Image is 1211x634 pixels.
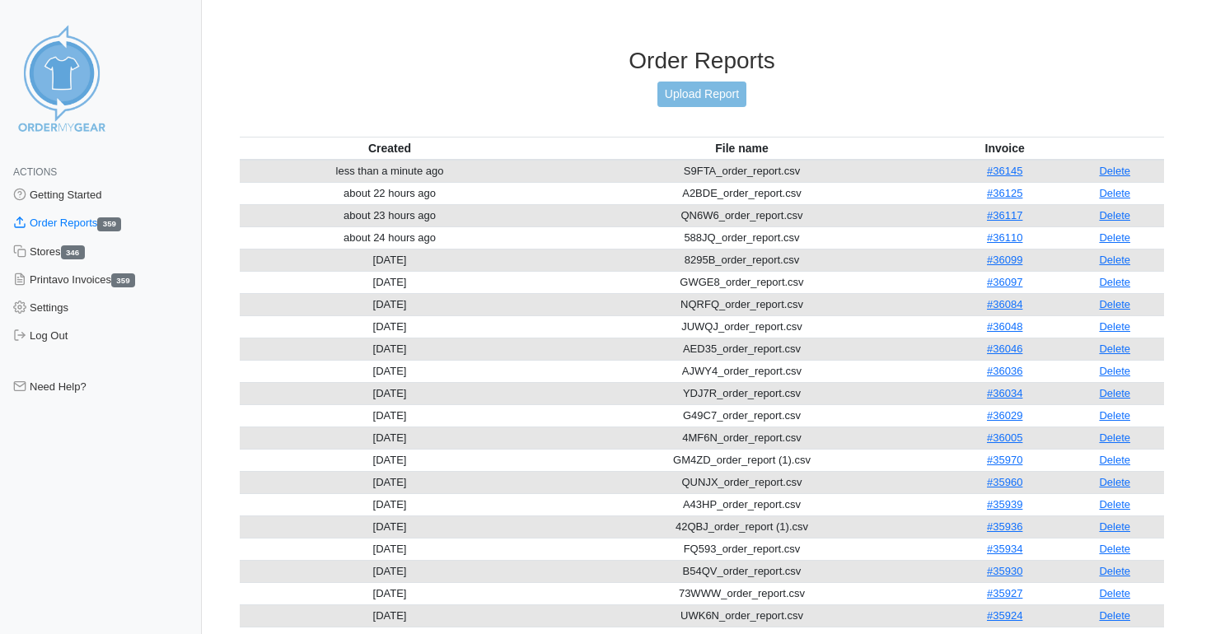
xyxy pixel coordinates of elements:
[540,315,944,338] td: JUWQJ_order_report.csv
[13,166,57,178] span: Actions
[540,182,944,204] td: A2BDE_order_report.csv
[987,498,1022,510] a: #35939
[240,315,540,338] td: [DATE]
[540,515,944,538] td: 42QBJ_order_report (1).csv
[1099,454,1130,466] a: Delete
[240,582,540,604] td: [DATE]
[987,343,1022,355] a: #36046
[1099,543,1130,555] a: Delete
[987,254,1022,266] a: #36099
[540,449,944,471] td: GM4ZD_order_report (1).csv
[987,165,1022,177] a: #36145
[987,365,1022,377] a: #36036
[540,249,944,271] td: 8295B_order_report.csv
[987,187,1022,199] a: #36125
[1099,431,1130,444] a: Delete
[240,271,540,293] td: [DATE]
[240,137,540,160] th: Created
[987,209,1022,221] a: #36117
[987,276,1022,288] a: #36097
[540,160,944,183] td: S9FTA_order_report.csv
[240,338,540,360] td: [DATE]
[657,82,746,107] a: Upload Report
[240,560,540,582] td: [DATE]
[240,226,540,249] td: about 24 hours ago
[240,427,540,449] td: [DATE]
[1099,365,1130,377] a: Delete
[97,217,121,231] span: 359
[987,543,1022,555] a: #35934
[1099,587,1130,599] a: Delete
[540,493,944,515] td: A43HP_order_report.csv
[987,298,1022,310] a: #36084
[540,604,944,627] td: UWK6N_order_report.csv
[540,471,944,493] td: QUNJX_order_report.csv
[540,204,944,226] td: QN6W6_order_report.csv
[987,476,1022,488] a: #35960
[987,565,1022,577] a: #35930
[240,360,540,382] td: [DATE]
[540,582,944,604] td: 73WWW_order_report.csv
[240,449,540,471] td: [DATE]
[240,538,540,560] td: [DATE]
[987,320,1022,333] a: #36048
[1099,209,1130,221] a: Delete
[540,137,944,160] th: File name
[987,609,1022,622] a: #35924
[540,293,944,315] td: NQRFQ_order_report.csv
[540,427,944,449] td: 4MF6N_order_report.csv
[987,409,1022,422] a: #36029
[240,293,540,315] td: [DATE]
[240,515,540,538] td: [DATE]
[1099,298,1130,310] a: Delete
[987,587,1022,599] a: #35927
[111,273,135,287] span: 359
[240,471,540,493] td: [DATE]
[1099,565,1130,577] a: Delete
[1099,187,1130,199] a: Delete
[540,382,944,404] td: YDJ7R_order_report.csv
[987,520,1022,533] a: #35936
[944,137,1066,160] th: Invoice
[240,404,540,427] td: [DATE]
[540,404,944,427] td: G49C7_order_report.csv
[1099,231,1130,244] a: Delete
[1099,498,1130,510] a: Delete
[240,160,540,183] td: less than a minute ago
[1099,387,1130,399] a: Delete
[540,560,944,582] td: B54QV_order_report.csv
[540,360,944,382] td: AJWY4_order_report.csv
[240,604,540,627] td: [DATE]
[1099,165,1130,177] a: Delete
[1099,254,1130,266] a: Delete
[987,387,1022,399] a: #36034
[987,431,1022,444] a: #36005
[1099,609,1130,622] a: Delete
[240,47,1164,75] h3: Order Reports
[240,493,540,515] td: [DATE]
[1099,343,1130,355] a: Delete
[1099,476,1130,488] a: Delete
[540,338,944,360] td: AED35_order_report.csv
[540,538,944,560] td: FQ593_order_report.csv
[1099,409,1130,422] a: Delete
[61,245,85,259] span: 346
[540,271,944,293] td: GWGE8_order_report.csv
[1099,520,1130,533] a: Delete
[987,231,1022,244] a: #36110
[240,382,540,404] td: [DATE]
[987,454,1022,466] a: #35970
[240,182,540,204] td: about 22 hours ago
[240,204,540,226] td: about 23 hours ago
[540,226,944,249] td: 588JQ_order_report.csv
[1099,320,1130,333] a: Delete
[240,249,540,271] td: [DATE]
[1099,276,1130,288] a: Delete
